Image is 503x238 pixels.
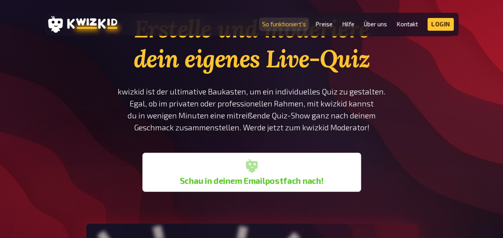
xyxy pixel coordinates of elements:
[364,21,387,28] a: Über uns
[396,21,418,28] a: Kontakt
[342,21,354,28] a: Hilfe
[262,21,306,28] a: So funktioniert's
[117,86,386,134] p: kwizkid ist der ultimative Baukasten, um ein individuelles Quiz zu gestalten. Egal, ob im private...
[427,18,454,31] a: Login
[315,21,332,28] a: Preise
[180,176,324,185] b: Schau in deinem Emailpostfach nach!
[117,14,386,74] h1: Erstelle und moderiere dein eigenes Live-Quiz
